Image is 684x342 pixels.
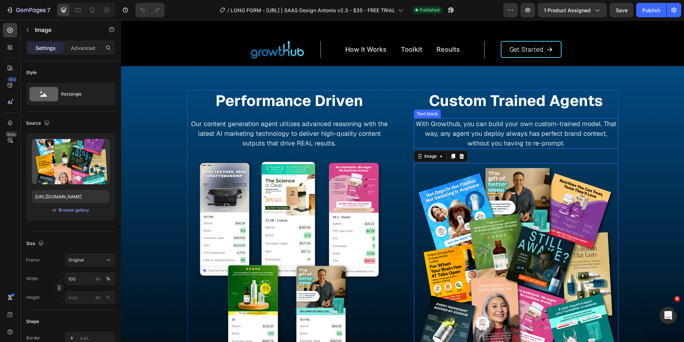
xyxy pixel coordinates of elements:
[94,293,102,302] button: %
[380,21,440,38] a: Get Started
[26,69,37,76] div: Style
[308,71,482,90] span: Custom Trained Agents
[280,24,301,34] a: Toolkit
[32,190,110,203] input: https://example.com/image.jpg
[674,296,680,302] span: 6
[420,7,439,13] span: Published
[65,291,115,304] input: px%
[26,318,39,325] div: Shape
[315,24,339,34] a: Results
[26,276,38,282] label: Width
[121,20,684,342] iframe: To enrich screen reader interactions, please activate Accessibility in Grammarly extension settings
[636,3,666,17] button: Publish
[36,44,56,52] p: Settings
[660,307,677,324] iframe: Intercom live chat
[94,274,102,283] button: %
[96,276,101,282] div: px
[96,294,101,301] div: px
[231,6,395,14] span: LONG FORM - [URL] | SAAS Design Antonio v2.3 - $35 - FREE TRIAL
[224,24,265,34] a: How It Works
[26,119,51,128] div: Source
[32,139,110,184] img: preview-image
[538,3,607,17] button: 1 product assigned
[610,3,633,17] button: Save
[26,239,45,249] div: Size
[3,3,54,17] button: 7
[35,26,96,34] p: Image
[106,294,110,301] div: %
[302,133,317,139] div: Image
[52,206,57,214] span: or
[135,3,165,17] div: Undo/Redo
[294,99,496,128] p: With Growthub, you can build your own custom-trained model. That way, any agent you deploy always...
[544,6,591,14] span: 1 product assigned
[94,71,242,90] span: Performance Driven
[71,44,95,52] p: Advanced
[58,207,89,214] button: Browse gallery
[129,20,183,39] img: gempages_443714714610959370-f1482044-c362-47b1-a280-9ab825a633fe.webp
[67,99,270,128] p: Our content generation agent utilizes advanced reasoning with the latest AI marketing technology ...
[106,276,110,282] div: %
[5,131,17,137] div: Beta
[388,24,422,34] p: Get Started
[26,257,40,263] label: Frame
[61,86,105,102] div: Rectangle
[294,91,318,97] div: Text block
[616,7,628,13] span: Save
[65,272,115,285] input: px%
[47,6,50,14] p: 7
[104,274,112,283] button: px
[7,77,17,82] div: 450
[104,293,112,302] button: px
[59,207,89,213] div: Browse gallery
[80,335,114,342] div: Add...
[65,254,115,267] button: Original
[642,6,660,14] div: Publish
[26,294,40,301] label: Height
[68,257,84,263] span: Original
[227,6,229,14] span: /
[26,335,40,341] div: Border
